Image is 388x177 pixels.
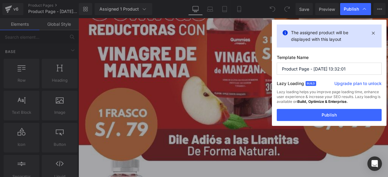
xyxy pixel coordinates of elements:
button: Publish [277,109,382,121]
strong: Build, Optimize & Enterprise. [297,99,348,104]
span: Build [306,81,316,86]
a: Upgrade plan to unlock [334,80,382,89]
label: Lazy Loading [277,80,304,90]
div: Open Intercom Messenger [367,156,382,171]
p: The assigned product will be displayed with this layout [291,29,367,43]
label: Template Name [277,55,382,63]
div: Lazy loading helps you improve page loading time, enhance user experience & increase your SEO res... [277,90,382,109]
span: Publish [344,6,359,12]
